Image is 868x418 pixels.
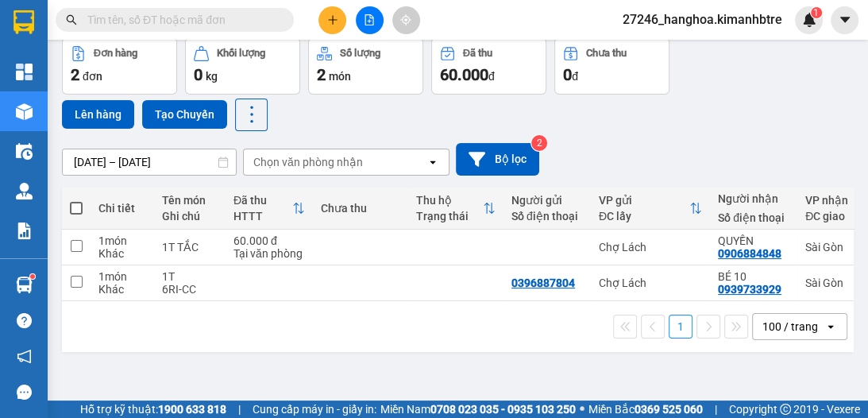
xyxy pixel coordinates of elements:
[669,315,692,339] button: 1
[233,247,305,260] div: Tại văn phòng
[308,37,423,95] button: Số lượng2món
[318,6,346,34] button: plus
[98,283,146,296] div: Khác
[238,401,241,418] span: |
[98,234,146,247] div: 1 món
[456,143,539,176] button: Bộ lọc
[63,149,236,175] input: Select a date range.
[71,65,79,84] span: 2
[718,211,789,224] div: Số điện thoại
[511,210,583,223] div: Số điện thoại
[431,37,546,95] button: Đã thu60.000đ
[488,70,495,83] span: đ
[572,70,578,83] span: đ
[599,194,689,207] div: VP gửi
[416,210,483,223] div: Trạng thái
[340,48,380,59] div: Số lượng
[253,154,363,170] div: Chọn văn phòng nhận
[321,202,400,215] div: Chưa thu
[329,70,351,83] span: món
[206,70,218,83] span: kg
[554,37,669,95] button: Chưa thu0đ
[416,194,483,207] div: Thu hộ
[17,385,32,400] span: message
[364,14,375,25] span: file-add
[718,247,781,260] div: 0906884848
[599,277,702,289] div: Chợ Lách
[380,401,576,418] span: Miền Nam
[718,192,789,205] div: Người nhận
[16,183,33,199] img: warehouse-icon
[83,70,102,83] span: đơn
[80,401,226,418] span: Hỗ trợ kỹ thuật:
[16,143,33,160] img: warehouse-icon
[62,37,177,95] button: Đơn hàng2đơn
[718,270,789,283] div: BÉ 10
[580,406,584,412] span: ⚪️
[563,65,572,84] span: 0
[599,210,689,223] div: ĐC lấy
[718,283,781,296] div: 0939733929
[317,65,326,84] span: 2
[94,48,137,59] div: Đơn hàng
[16,223,33,239] img: solution-icon
[392,6,420,34] button: aim
[831,6,858,34] button: caret-down
[14,10,34,34] img: logo-vxr
[780,404,791,415] span: copyright
[162,270,218,283] div: 1T
[811,7,822,18] sup: 1
[588,401,703,418] span: Miền Bắc
[233,194,292,207] div: Đã thu
[430,403,576,416] strong: 0708 023 035 - 0935 103 250
[440,65,488,84] span: 60.000
[162,210,218,223] div: Ghi chú
[531,135,547,151] sup: 2
[217,48,265,59] div: Khối lượng
[142,100,227,129] button: Tạo Chuyến
[762,319,818,335] div: 100 / trang
[408,188,503,230] th: Toggle SortBy
[813,7,819,18] span: 1
[718,234,789,247] div: QUYỀN
[599,241,702,254] div: Chợ Lách
[98,202,146,215] div: Chi tiết
[62,100,134,129] button: Lên hàng
[185,37,300,95] button: Khối lượng0kg
[17,313,32,328] span: question-circle
[802,13,816,27] img: icon-new-feature
[400,14,411,25] span: aim
[610,10,795,29] span: 27246_hanghoa.kimanhbtre
[233,210,292,223] div: HTTT
[463,48,492,59] div: Đã thu
[66,14,77,25] span: search
[16,103,33,120] img: warehouse-icon
[426,156,439,168] svg: open
[327,14,338,25] span: plus
[30,274,35,279] sup: 1
[253,401,376,418] span: Cung cấp máy in - giấy in:
[16,277,33,293] img: warehouse-icon
[233,234,305,247] div: 60.000 đ
[162,194,218,207] div: Tên món
[162,283,218,296] div: 6RI-CC
[715,401,717,418] span: |
[17,349,32,364] span: notification
[356,6,384,34] button: file-add
[511,194,583,207] div: Người gửi
[226,188,313,230] th: Toggle SortBy
[591,188,710,230] th: Toggle SortBy
[87,11,275,29] input: Tìm tên, số ĐT hoặc mã đơn
[511,277,575,289] div: 0396887804
[162,241,218,254] div: 1T TẮC
[158,403,226,416] strong: 1900 633 818
[635,403,703,416] strong: 0369 525 060
[824,320,837,333] svg: open
[98,247,146,260] div: Khác
[838,13,852,27] span: caret-down
[98,270,146,283] div: 1 món
[194,65,203,84] span: 0
[16,64,33,80] img: dashboard-icon
[586,48,627,59] div: Chưa thu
